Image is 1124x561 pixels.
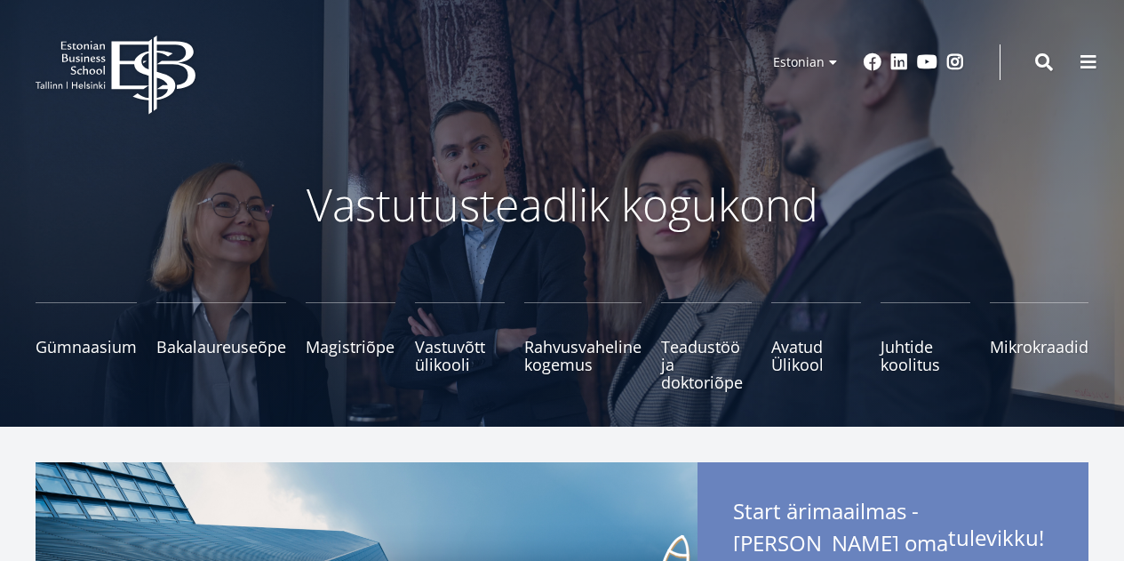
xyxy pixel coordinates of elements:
a: Vastuvõtt ülikooli [415,302,505,391]
a: Linkedin [890,53,908,71]
span: Gümnaasium [36,338,137,356]
span: Magistriõpe [306,338,395,356]
a: Rahvusvaheline kogemus [524,302,642,391]
span: Teadustöö ja doktoriõpe [661,338,751,391]
span: Juhtide koolitus [881,338,970,373]
span: Bakalaureuseõpe [156,338,286,356]
a: Bakalaureuseõpe [156,302,286,391]
span: Mikrokraadid [990,338,1088,356]
span: Avatud Ülikool [771,338,861,373]
a: Avatud Ülikool [771,302,861,391]
span: Start ärimaailmas - [PERSON_NAME] oma [733,498,1053,557]
span: tulevikku! [948,525,1044,551]
a: Facebook [864,53,881,71]
span: Vastuvõtt ülikooli [415,338,505,373]
a: Juhtide koolitus [881,302,970,391]
a: Mikrokraadid [990,302,1088,391]
a: Teadustöö ja doktoriõpe [661,302,751,391]
a: Instagram [946,53,964,71]
a: Youtube [917,53,937,71]
a: Magistriõpe [306,302,395,391]
p: Vastutusteadlik kogukond [92,178,1033,231]
a: Gümnaasium [36,302,137,391]
span: Rahvusvaheline kogemus [524,338,642,373]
